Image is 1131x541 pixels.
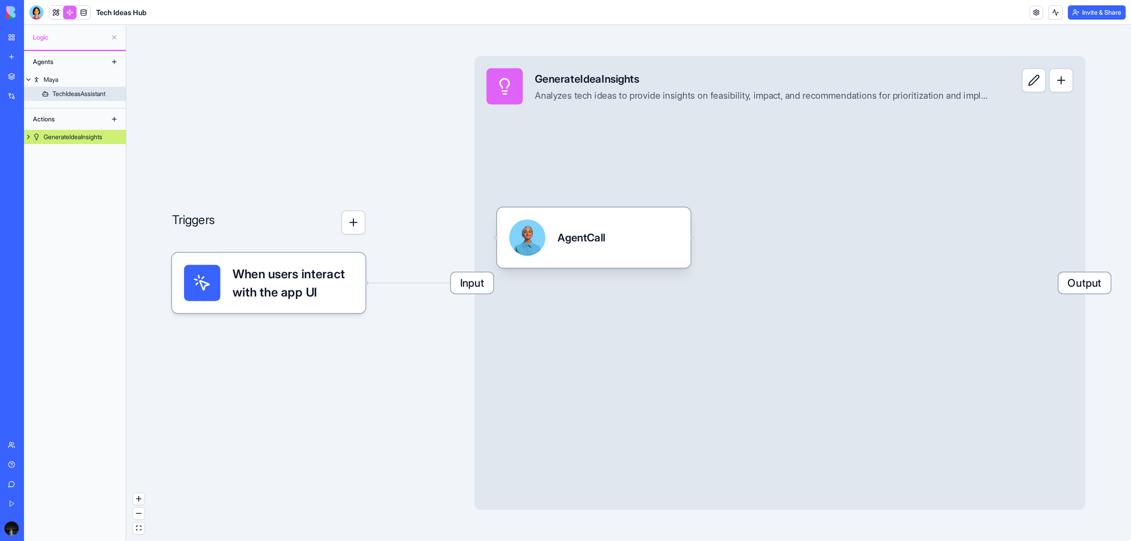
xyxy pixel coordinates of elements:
a: GenerateIdeaInsights [24,130,126,144]
div: AgentCall [557,230,605,245]
div: Triggers [172,162,365,313]
img: ACg8ocIYwQNFhVjong85KALi7b2aivYrX7LDP3SrJS2PaIu72bWx0gZn=s96-c [4,521,19,536]
div: Agents [28,55,100,69]
div: Actions [28,112,100,126]
button: zoom in [133,493,144,505]
div: Analyzes tech ideas to provide insights on feasibility, impact, and recommendations for prioritiz... [535,89,988,101]
button: Invite & Share [1068,5,1126,20]
div: Maya [44,75,58,84]
div: GenerateIdeaInsights [535,71,988,86]
span: Logic [33,33,107,42]
button: fit view [133,522,144,534]
div: InputGenerateIdeaInsightsAnalyzes tech ideas to provide insights on feasibility, impact, and reco... [474,56,1085,509]
a: Maya [24,72,126,87]
span: Output [1059,273,1111,294]
span: Input [451,273,493,294]
span: Tech Ideas Hub [96,7,147,18]
div: TechIdeasAssistant [52,89,105,98]
span: When users interact with the app UI [233,265,353,301]
a: TechIdeasAssistant [24,87,126,101]
div: When users interact with the app UI [172,252,365,313]
div: AgentCall [497,207,690,268]
div: GenerateIdeaInsights [44,132,102,141]
img: logo [6,6,61,19]
p: Triggers [172,210,215,234]
button: zoom out [133,508,144,520]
